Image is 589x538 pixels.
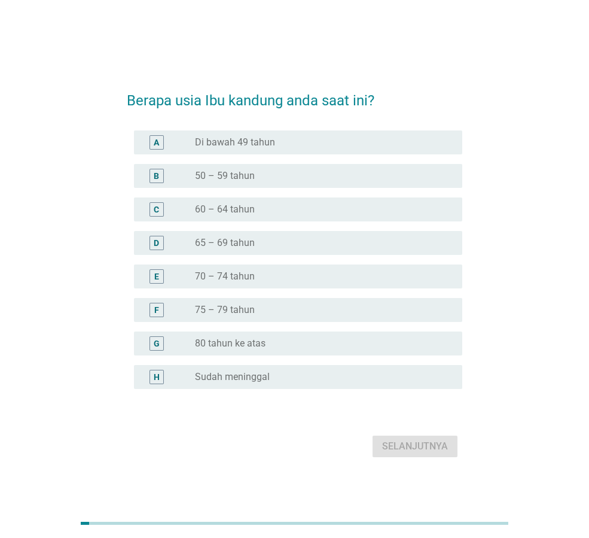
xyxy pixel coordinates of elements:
[195,203,255,215] label: 60 – 64 tahun
[195,237,255,249] label: 65 – 69 tahun
[154,337,160,349] div: G
[154,203,159,215] div: C
[195,338,265,349] label: 80 tahun ke atas
[154,136,159,148] div: A
[154,169,159,182] div: B
[127,78,462,111] h2: Berapa usia Ibu kandung anda saat ini?
[154,270,159,282] div: E
[195,136,275,148] label: Di bawah 49 tahun
[195,270,255,282] label: 70 – 74 tahun
[154,236,159,249] div: D
[154,370,160,383] div: H
[154,303,159,316] div: F
[195,371,270,383] label: Sudah meninggal
[195,170,255,182] label: 50 – 59 tahun
[195,304,255,316] label: 75 – 79 tahun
